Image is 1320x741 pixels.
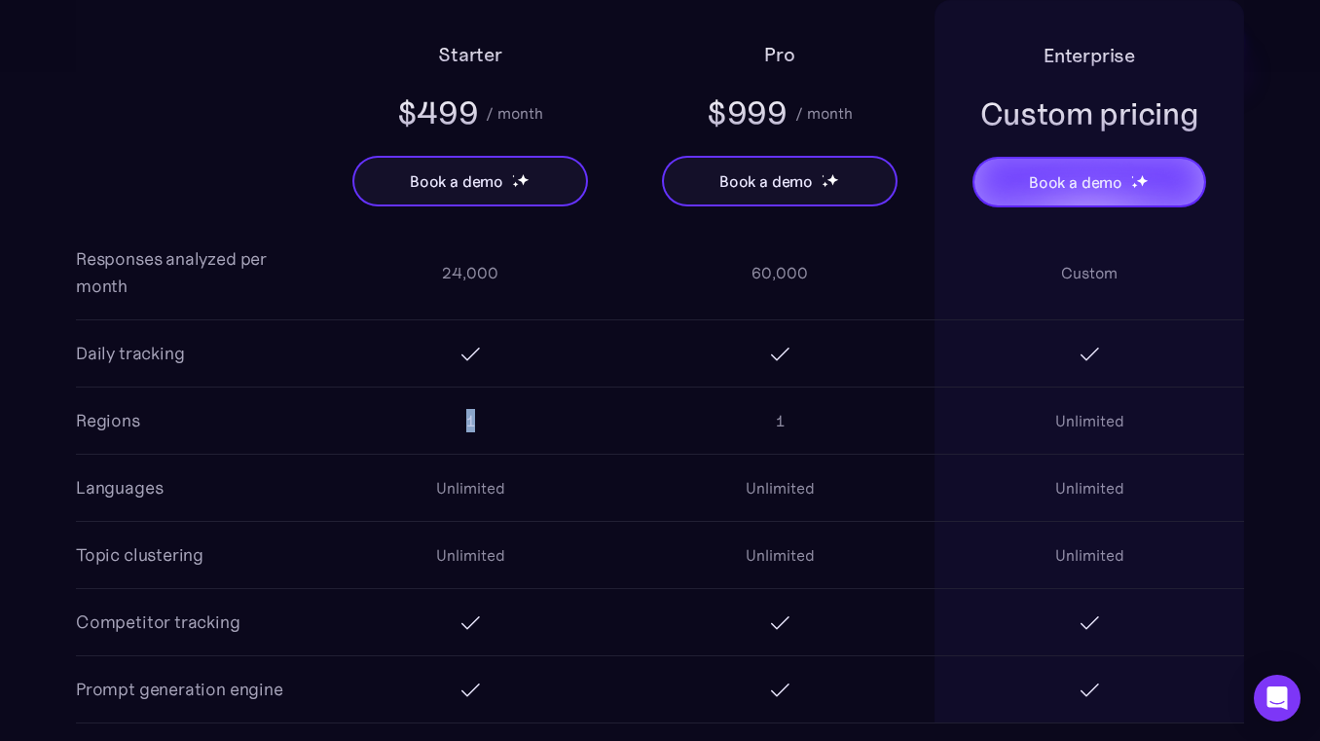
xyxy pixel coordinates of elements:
div: Custom pricing [980,93,1199,135]
div: Book a demo [719,169,813,193]
h2: Enterprise [1044,40,1135,71]
img: star [512,174,515,177]
div: Unlimited [1055,543,1124,567]
div: 1 [466,409,475,432]
div: Unlimited [1055,476,1124,500]
img: star [826,173,839,186]
div: Open Intercom Messenger [1254,675,1301,722]
h2: Starter [438,39,502,70]
img: star [1136,174,1149,187]
img: star [1131,175,1134,178]
img: star [822,174,825,177]
div: $499 [397,92,479,134]
div: Unlimited [436,543,505,567]
a: Book a demostarstarstar [352,156,588,206]
img: star [512,181,519,188]
a: Book a demostarstarstar [972,157,1206,207]
img: star [1131,182,1138,189]
div: Topic clustering [76,541,203,569]
div: Responses analyzed per month [76,245,315,300]
div: Book a demo [1029,170,1122,194]
img: star [822,181,828,188]
div: 24,000 [442,261,498,284]
img: star [517,173,530,186]
div: Custom [1061,261,1118,284]
div: Competitor tracking [76,609,240,636]
h2: Pro [764,39,794,70]
div: Unlimited [746,476,815,500]
div: Languages [76,474,163,501]
div: / month [795,101,853,125]
div: Unlimited [746,543,815,567]
div: Unlimited [436,476,505,500]
div: 60,000 [752,261,808,284]
div: Unlimited [1055,409,1124,432]
div: Book a demo [410,169,503,193]
div: Daily tracking [76,340,184,367]
a: Book a demostarstarstar [662,156,898,206]
div: Prompt generation engine [76,676,283,703]
div: Regions [76,407,140,434]
div: 1 [776,409,785,432]
div: $999 [707,92,788,134]
div: / month [486,101,543,125]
